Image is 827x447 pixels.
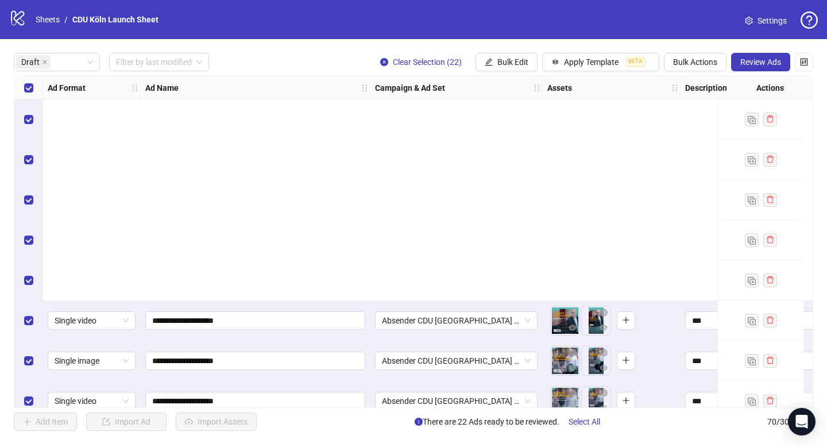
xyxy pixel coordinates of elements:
[542,53,659,71] button: Apply TemplateBETA
[731,53,790,71] button: Review Ads
[14,341,43,381] div: Select row 7
[788,408,816,436] div: Open Intercom Messenger
[800,58,808,66] span: control
[745,273,759,287] button: Duplicate
[64,13,68,26] li: /
[497,57,528,67] span: Bulk Edit
[801,11,818,29] span: question-circle
[745,113,759,126] button: Duplicate
[21,56,40,68] span: Draft
[176,413,257,431] button: Import Assets
[745,233,759,247] button: Duplicate
[70,13,161,26] a: CDU Köln Launch Sheet
[664,53,726,71] button: Bulk Actions
[625,57,646,67] span: BETA
[14,180,43,220] div: Select row 3
[673,57,717,67] span: Bulk Actions
[16,55,51,69] span: Draft
[758,14,787,27] span: Settings
[795,53,813,71] button: Configure table settings
[476,53,538,71] button: Bulk Edit
[745,17,753,25] span: setting
[569,417,600,426] span: Select All
[14,220,43,260] div: Select row 4
[767,415,813,428] span: 70 / 300 items
[415,418,423,426] span: info-circle
[745,193,759,207] button: Duplicate
[736,11,796,30] a: Settings
[745,314,759,327] button: Duplicate
[745,354,759,368] button: Duplicate
[559,413,609,431] button: Select All
[14,413,77,431] button: Add Item
[380,58,388,66] span: close-circle
[14,381,43,421] div: Select row 8
[393,57,462,67] span: Clear Selection (22)
[415,413,609,431] span: There are 22 Ads ready to be reviewed.
[42,59,48,65] span: close
[14,140,43,180] div: Select row 2
[14,300,43,341] div: Select row 6
[14,99,43,140] div: Select row 1
[745,153,759,167] button: Duplicate
[86,413,167,431] button: Import Ad
[14,260,43,300] div: Select row 5
[371,53,471,71] button: Clear Selection (22)
[564,57,619,67] span: Apply Template
[485,58,493,66] span: edit
[745,394,759,408] button: Duplicate
[740,57,781,67] span: Review Ads
[33,13,62,26] a: Sheets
